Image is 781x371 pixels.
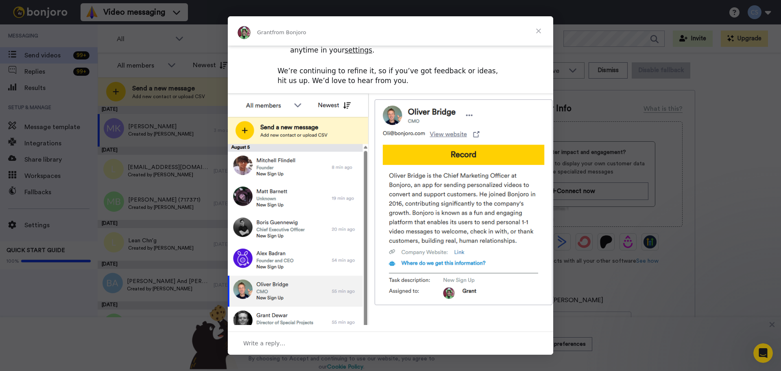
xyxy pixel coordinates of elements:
span: Write a reply… [243,338,286,349]
img: Profile image for Grant [238,26,251,39]
span: from Bonjoro [272,29,306,35]
div: Open conversation and reply [228,331,553,355]
a: settings [345,46,372,54]
div: We’re continuing to refine it, so if you’ve got feedback or ideas, hit us up. We’d love to hear f... [277,66,504,86]
span: Close [524,16,553,46]
span: Grant [257,29,272,35]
